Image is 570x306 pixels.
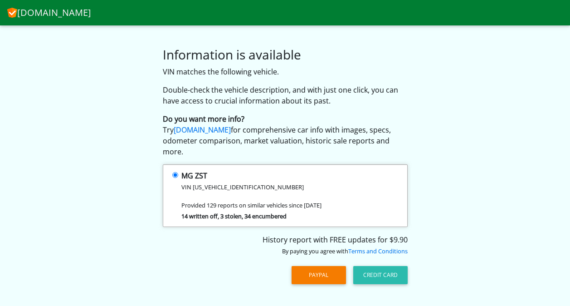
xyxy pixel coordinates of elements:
input: MG ZST VIN [US_VEHICLE_IDENTIFICATION_NUMBER] Provided 129 reports on similar vehicles since [DAT... [172,172,178,178]
p: VIN matches the following vehicle. [163,66,408,77]
button: Credit Card [353,266,408,284]
a: Terms and Conditions [348,247,408,255]
button: PayPal [292,266,346,284]
img: CheckVIN.com.au logo [7,6,17,18]
h3: Information is available [163,47,408,63]
div: History report with FREE updates for $9.90 [163,234,408,256]
strong: Do you want more info? [163,114,244,124]
strong: MG ZST [181,171,207,181]
p: Try for comprehensive car info with images, specs, odometer comparison, market valuation, histori... [163,114,408,157]
strong: 14 written off, 3 stolen, 34 encumbered [181,212,287,220]
small: VIN [US_VEHICLE_IDENTIFICATION_NUMBER] [181,183,304,191]
a: [DOMAIN_NAME] [174,125,231,135]
a: [DOMAIN_NAME] [7,4,91,22]
small: By paying you agree with [282,247,408,255]
p: Double-check the vehicle description, and with just one click, you can have access to crucial inf... [163,84,408,106]
small: Provided 129 reports on similar vehicles since [DATE] [181,201,322,209]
